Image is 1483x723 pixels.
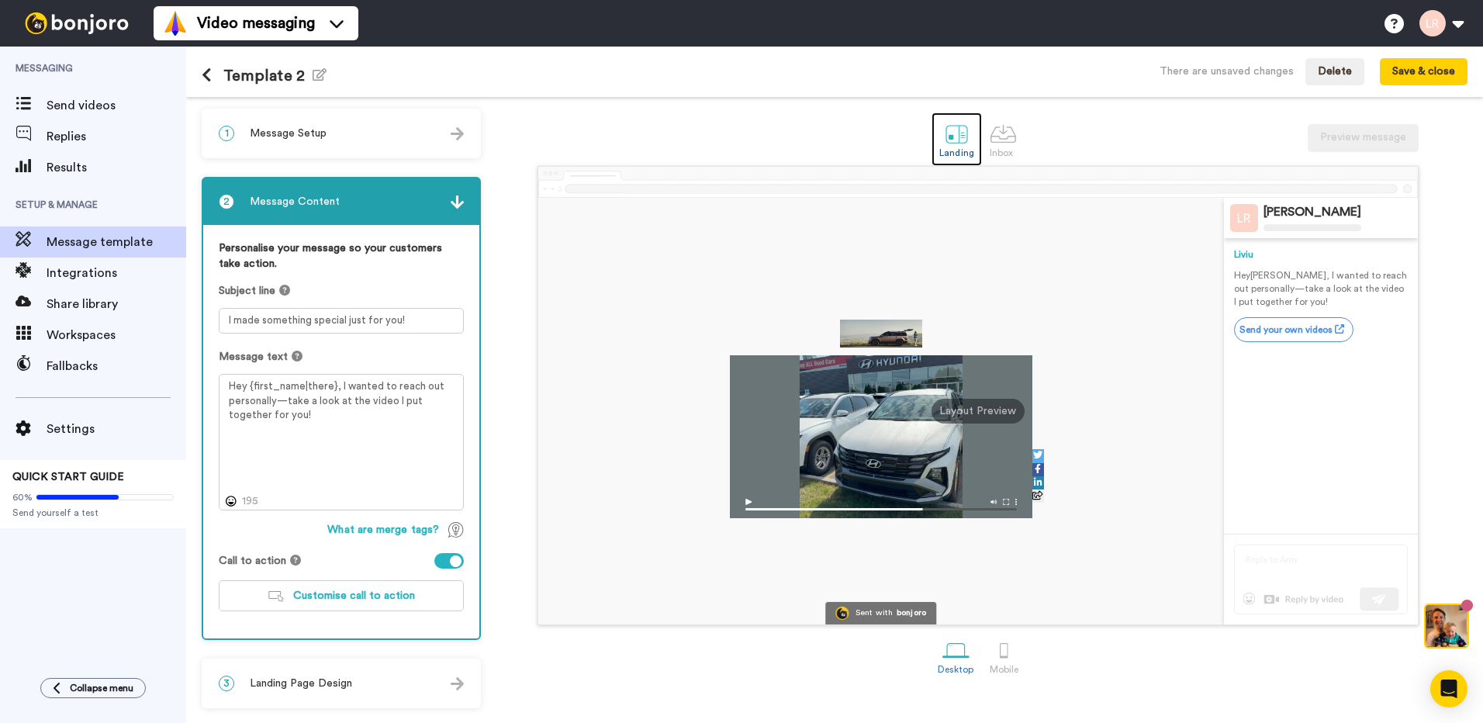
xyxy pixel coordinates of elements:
[197,12,315,34] span: Video messaging
[897,609,927,617] div: bonjoro
[47,127,186,146] span: Replies
[2,3,43,45] img: 5087268b-a063-445d-b3f7-59d8cce3615b-1541509651.jpg
[219,580,464,611] button: Customise call to action
[12,491,33,503] span: 60%
[1230,204,1258,232] img: Profile Image
[219,126,234,141] span: 1
[40,678,146,698] button: Collapse menu
[163,11,188,36] img: vm-color.svg
[219,349,288,365] span: Message text
[293,590,415,601] span: Customise call to action
[1380,58,1467,86] button: Save & close
[250,194,340,209] span: Message Content
[219,240,464,272] label: Personalise your message so your customers take action.
[1234,545,1408,614] img: reply-preview.svg
[990,147,1017,158] div: Inbox
[1234,317,1353,342] a: Send your own videos
[939,147,974,158] div: Landing
[219,676,234,691] span: 3
[938,664,974,675] div: Desktop
[451,127,464,140] img: arrow.svg
[1160,64,1294,79] div: There are unsaved changes
[327,522,439,538] span: What are merge tags?
[47,326,186,344] span: Workspaces
[932,399,1025,424] div: Layout Preview
[1308,124,1419,152] button: Preview message
[70,682,133,694] span: Collapse menu
[982,629,1026,683] a: Mobile
[47,233,186,251] span: Message template
[1263,205,1361,220] div: [PERSON_NAME]
[930,629,982,683] a: Desktop
[47,420,186,438] span: Settings
[202,67,327,85] h1: Template 2
[840,320,922,348] img: 0b456df1-8141-4982-95c3-c30cab820a03
[219,553,286,569] span: Call to action
[268,591,284,602] img: customiseCTA.svg
[451,677,464,690] img: arrow.svg
[219,374,464,510] textarea: Hey {first_name|there}, I wanted to reach out personally—take a look at the video I put together ...
[250,126,327,141] span: Message Setup
[730,491,1032,518] img: player-controls-full.svg
[932,112,982,166] a: Landing
[219,194,234,209] span: 2
[202,659,481,708] div: 3Landing Page Design
[1305,58,1364,86] button: Delete
[219,283,275,299] span: Subject line
[1430,670,1467,707] div: Open Intercom Messenger
[12,472,124,483] span: QUICK START GUIDE
[47,264,186,282] span: Integrations
[1234,269,1408,309] p: Hey [PERSON_NAME] , I wanted to reach out personally—take a look at the video I put together for ...
[1234,248,1408,261] div: Liviu
[856,609,893,617] div: Sent with
[47,357,186,375] span: Fallbacks
[202,109,481,158] div: 1Message Setup
[47,96,186,115] span: Send videos
[19,12,135,34] img: bj-logo-header-white.svg
[219,308,464,334] textarea: I made something special just for you!
[982,112,1025,166] a: Inbox
[990,664,1018,675] div: Mobile
[451,195,464,209] img: arrow.svg
[835,607,849,620] img: Bonjoro Logo
[47,295,186,313] span: Share library
[47,158,186,177] span: Results
[448,522,464,538] img: TagTips.svg
[250,676,352,691] span: Landing Page Design
[12,507,174,519] span: Send yourself a test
